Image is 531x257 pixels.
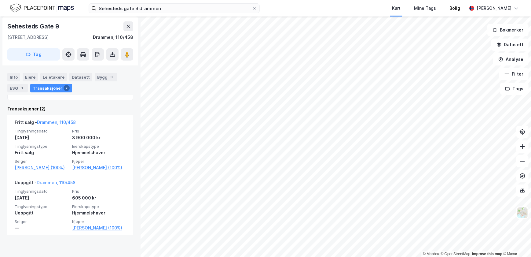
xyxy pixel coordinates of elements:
[15,119,76,128] div: Fritt salg -
[7,105,133,113] div: Transaksjoner (2)
[72,194,126,202] div: 605 000 kr
[72,204,126,209] span: Eierskapstype
[487,24,529,36] button: Bokmerker
[96,4,252,13] input: Søk på adresse, matrikkel, gårdeiere, leietakere eller personer
[37,180,75,185] a: Drammen, 110/458
[23,73,38,81] div: Eiere
[15,189,68,194] span: Tinglysningsdato
[7,34,49,41] div: [STREET_ADDRESS]
[10,3,74,13] img: logo.f888ab2527a4732fd821a326f86c7f29.svg
[500,83,529,95] button: Tags
[15,194,68,202] div: [DATE]
[15,204,68,209] span: Tinglysningstype
[30,84,72,92] div: Transaksjoner
[423,252,440,256] a: Mapbox
[72,134,126,141] div: 3 900 000 kr
[15,224,68,232] div: —
[7,73,20,81] div: Info
[499,68,529,80] button: Filter
[40,73,67,81] div: Leietakere
[441,252,471,256] a: OpenStreetMap
[15,128,68,134] span: Tinglysningsdato
[7,84,28,92] div: ESG
[69,73,92,81] div: Datasett
[493,53,529,65] button: Analyse
[500,228,531,257] div: Kontrollprogram for chat
[500,228,531,257] iframe: Chat Widget
[517,207,528,218] img: Z
[7,48,60,61] button: Tag
[72,159,126,164] span: Kjøper
[472,252,502,256] a: Improve this map
[37,120,76,125] a: Drammen, 110/458
[449,5,460,12] div: Bolig
[491,39,529,51] button: Datasett
[72,144,126,149] span: Eierskapstype
[15,219,68,224] span: Selger
[15,209,68,217] div: Uoppgitt
[109,74,115,80] div: 3
[72,128,126,134] span: Pris
[414,5,436,12] div: Mine Tags
[15,144,68,149] span: Tinglysningstype
[95,73,117,81] div: Bygg
[72,219,126,224] span: Kjøper
[72,209,126,217] div: Hjemmelshaver
[15,134,68,141] div: [DATE]
[15,159,68,164] span: Selger
[72,224,126,232] a: [PERSON_NAME] (100%)
[19,85,25,91] div: 1
[64,85,70,91] div: 2
[15,149,68,156] div: Fritt salg
[7,21,60,31] div: Sehesteds Gate 9
[15,179,75,189] div: Uoppgitt -
[72,189,126,194] span: Pris
[477,5,511,12] div: [PERSON_NAME]
[72,149,126,156] div: Hjemmelshaver
[392,5,401,12] div: Kart
[72,164,126,171] a: [PERSON_NAME] (100%)
[93,34,133,41] div: Drammen, 110/458
[15,164,68,171] a: [PERSON_NAME] (100%)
